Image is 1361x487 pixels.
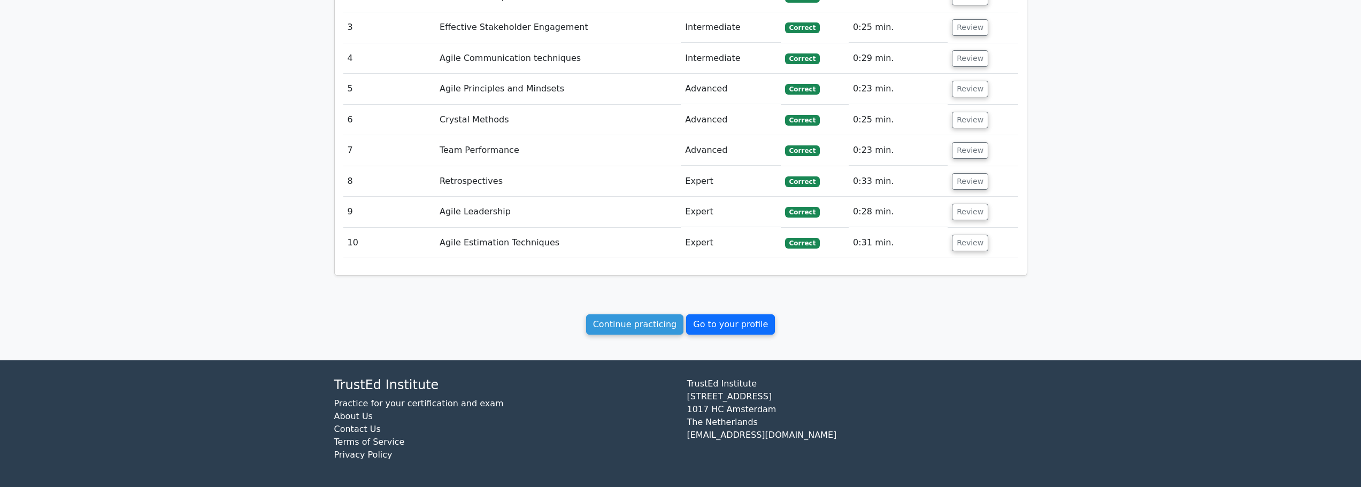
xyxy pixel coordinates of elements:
[785,22,820,33] span: Correct
[435,228,681,258] td: Agile Estimation Techniques
[343,228,435,258] td: 10
[334,450,393,460] a: Privacy Policy
[849,43,948,74] td: 0:29 min.
[681,377,1034,470] div: TrustEd Institute [STREET_ADDRESS] 1017 HC Amsterdam The Netherlands [EMAIL_ADDRESS][DOMAIN_NAME]
[681,105,780,135] td: Advanced
[435,12,681,43] td: Effective Stakeholder Engagement
[334,377,674,393] h4: TrustEd Institute
[334,424,381,434] a: Contact Us
[952,112,988,128] button: Review
[435,135,681,166] td: Team Performance
[586,314,684,335] a: Continue practicing
[681,135,780,166] td: Advanced
[435,197,681,227] td: Agile Leadership
[785,53,820,64] span: Correct
[343,135,435,166] td: 7
[681,12,780,43] td: Intermediate
[952,173,988,190] button: Review
[785,84,820,95] span: Correct
[686,314,775,335] a: Go to your profile
[952,204,988,220] button: Review
[785,238,820,249] span: Correct
[849,105,948,135] td: 0:25 min.
[681,74,780,104] td: Advanced
[435,105,681,135] td: Crystal Methods
[681,228,780,258] td: Expert
[343,166,435,197] td: 8
[334,437,405,447] a: Terms of Service
[785,176,820,187] span: Correct
[952,142,988,159] button: Review
[343,197,435,227] td: 9
[785,207,820,218] span: Correct
[343,43,435,74] td: 4
[334,411,373,421] a: About Us
[952,19,988,36] button: Review
[785,145,820,156] span: Correct
[435,166,681,197] td: Retrospectives
[952,81,988,97] button: Review
[849,228,948,258] td: 0:31 min.
[849,135,948,166] td: 0:23 min.
[435,43,681,74] td: Agile Communication techniques
[343,12,435,43] td: 3
[343,74,435,104] td: 5
[849,74,948,104] td: 0:23 min.
[681,197,780,227] td: Expert
[849,166,948,197] td: 0:33 min.
[435,74,681,104] td: Agile Principles and Mindsets
[681,43,780,74] td: Intermediate
[849,12,948,43] td: 0:25 min.
[785,115,820,126] span: Correct
[952,235,988,251] button: Review
[343,105,435,135] td: 6
[681,166,780,197] td: Expert
[952,50,988,67] button: Review
[334,398,504,408] a: Practice for your certification and exam
[849,197,948,227] td: 0:28 min.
